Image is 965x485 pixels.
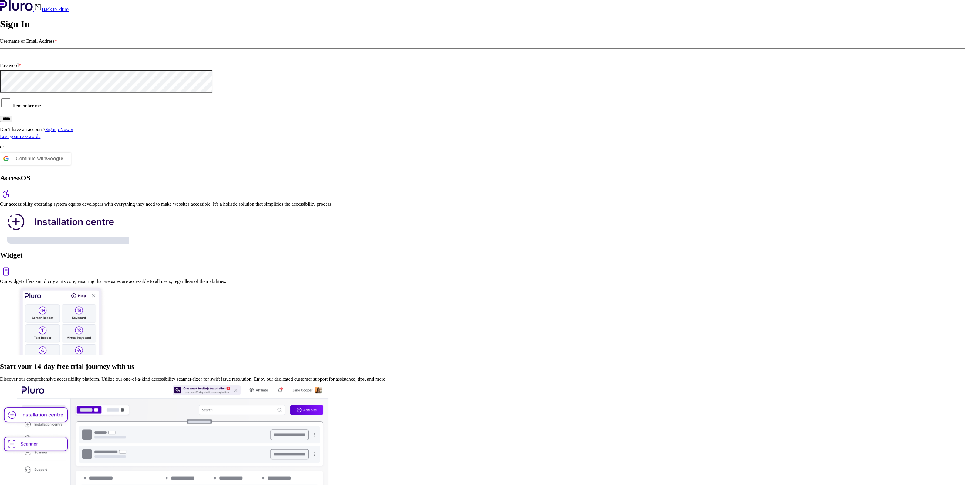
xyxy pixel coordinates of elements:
input: Remember me [1,98,10,107]
a: Signup Now » [45,127,73,132]
div: Continue with [16,153,63,165]
img: Back icon [34,4,42,11]
a: Back to Pluro [34,7,69,12]
b: Google [46,156,63,161]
